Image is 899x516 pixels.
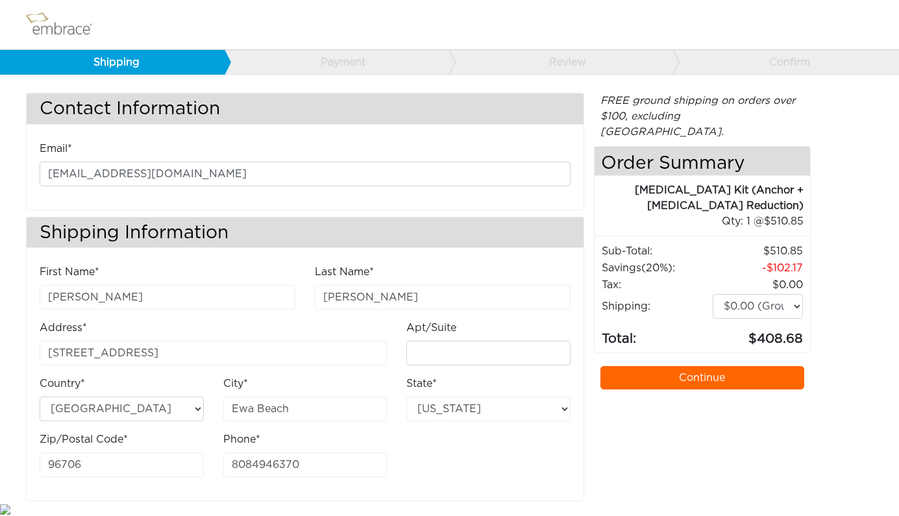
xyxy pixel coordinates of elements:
label: Email* [40,141,72,156]
td: Total: [601,319,712,349]
label: Phone* [223,432,260,447]
label: State* [406,376,437,391]
td: 102.17 [712,260,803,276]
img: logo.png [23,8,107,41]
div: FREE ground shipping on orders over $100, excluding [GEOGRAPHIC_DATA]. [594,93,811,140]
label: City* [223,376,248,391]
label: Last Name* [315,264,374,280]
h4: Order Summary [595,147,810,176]
label: First Name* [40,264,99,280]
a: Payment [224,50,449,75]
td: 510.85 [712,243,803,260]
td: 0.00 [712,276,803,293]
a: Review [449,50,673,75]
label: Apt/Suite [406,320,456,336]
td: Shipping: [601,293,712,319]
label: Address* [40,320,87,336]
div: 1 @ [611,214,804,229]
h3: Shipping Information [27,217,584,248]
span: (20%) [641,263,672,273]
h3: Contact Information [27,93,584,124]
a: Confirm [672,50,897,75]
span: 510.85 [764,216,804,227]
label: Zip/Postal Code* [40,432,128,447]
td: Savings : [601,260,712,276]
td: Sub-Total: [601,243,712,260]
a: Continue [600,366,804,389]
td: Tax: [601,276,712,293]
div: [MEDICAL_DATA] Kit (Anchor + [MEDICAL_DATA] Reduction) [595,182,804,214]
td: 408.68 [712,319,803,349]
label: Country* [40,376,85,391]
